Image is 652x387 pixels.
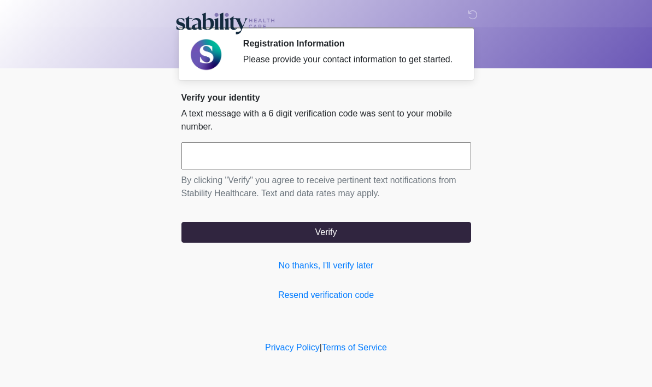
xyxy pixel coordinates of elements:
[322,343,387,352] a: Terms of Service
[265,343,320,352] a: Privacy Policy
[181,174,471,200] p: By clicking "Verify" you agree to receive pertinent text notifications from Stability Healthcare....
[181,107,471,133] p: A text message with a 6 digit verification code was sent to your mobile number.
[190,38,222,71] img: Agent Avatar
[171,8,280,36] img: Stability Healthcare Logo
[243,53,455,66] div: Please provide your contact information to get started.
[181,222,471,243] button: Verify
[181,259,471,272] a: No thanks, I'll verify later
[181,92,471,103] h2: Verify your identity
[181,289,471,302] a: Resend verification code
[320,343,322,352] a: |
